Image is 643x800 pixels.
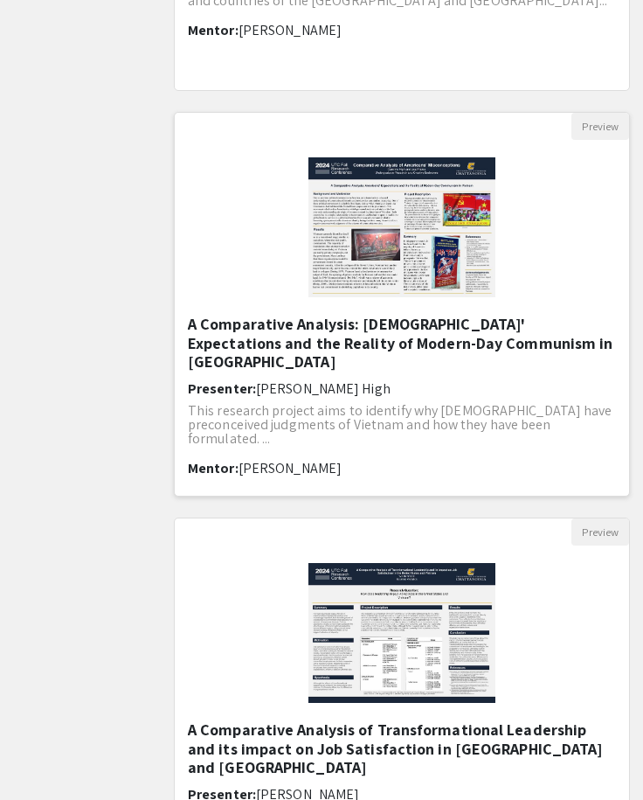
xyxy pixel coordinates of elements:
[239,21,342,39] span: [PERSON_NAME]
[188,459,239,477] span: Mentor:
[571,518,629,546] button: Preview
[188,315,616,372] h5: A Comparative Analysis: [DEMOGRAPHIC_DATA]' Expectations and the Reality of Modern-Day Communism ...
[188,380,616,397] h6: Presenter:
[13,721,74,787] iframe: Chat
[188,21,239,39] span: Mentor:
[291,546,512,720] img: <p>A Comparative Analysis of Transformational Leadership and its impact on Job Satisfaction in th...
[188,404,616,446] p: This research project aims to identify why [DEMOGRAPHIC_DATA] have preconceived judgments of Viet...
[174,112,630,497] div: Open Presentation <p>A Comparative Analysis: Americans' Expectations and the Reality of Modern-Da...
[256,379,391,398] span: [PERSON_NAME] High
[571,113,629,140] button: Preview
[239,459,342,477] span: [PERSON_NAME]
[291,140,512,315] img: <p>A Comparative Analysis: Americans' Expectations and the Reality of Modern-Day Communism in Vie...
[188,720,616,777] h5: A Comparative Analysis of Transformational Leadership and its impact on Job Satisfaction in [GEOG...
